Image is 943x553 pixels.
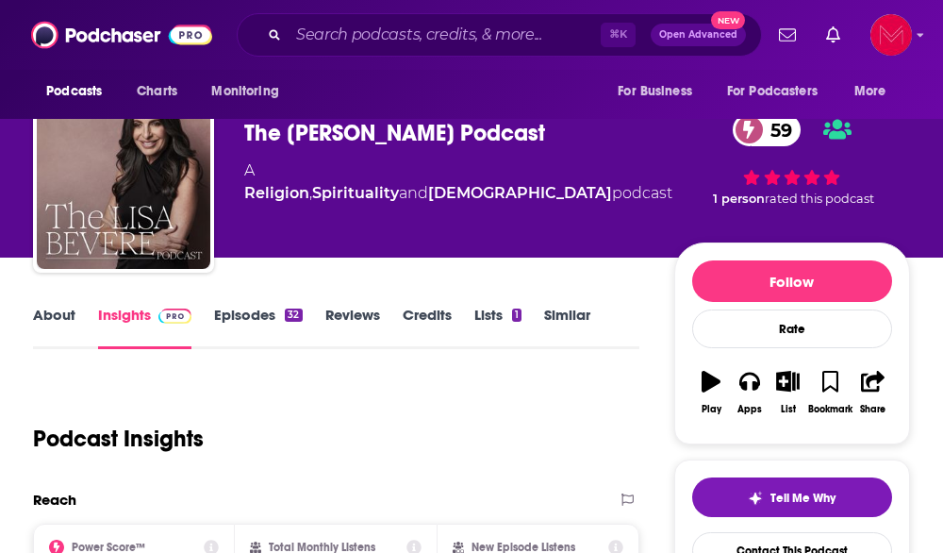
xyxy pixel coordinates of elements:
[659,30,737,40] span: Open Advanced
[289,20,601,50] input: Search podcasts, credits, & more...
[651,24,746,46] button: Open AdvancedNew
[713,192,765,206] span: 1 person
[137,78,177,105] span: Charts
[870,14,912,56] span: Logged in as Pamelamcclure
[214,306,302,349] a: Episodes32
[727,78,818,105] span: For Podcasters
[748,491,763,506] img: tell me why sparkle
[198,74,303,109] button: open menu
[33,74,126,109] button: open menu
[870,14,912,56] img: User Profile
[124,74,189,109] a: Charts
[604,74,716,109] button: open menu
[860,404,885,415] div: Share
[819,19,848,51] a: Show notifications dropdown
[752,113,802,146] span: 59
[692,359,731,427] button: Play
[309,184,312,202] span: ,
[808,404,852,415] div: Bookmark
[33,425,204,453] h1: Podcast Insights
[692,260,892,302] button: Follow
[512,309,521,322] div: 1
[733,113,802,146] a: 59
[771,19,803,51] a: Show notifications dropdown
[674,101,910,218] div: 59 1 personrated this podcast
[618,78,692,105] span: For Business
[403,306,452,349] a: Credits
[474,306,521,349] a: Lists1
[98,306,191,349] a: InsightsPodchaser Pro
[244,184,309,202] a: Religion
[702,404,721,415] div: Play
[769,359,807,427] button: List
[765,192,874,206] span: rated this podcast
[37,95,210,269] img: The Lisa Bevere Podcast
[33,306,75,349] a: About
[428,184,612,202] a: [DEMOGRAPHIC_DATA]
[399,184,428,202] span: and
[244,159,674,205] div: A podcast
[312,184,399,202] a: Spirituality
[731,359,769,427] button: Apps
[854,78,886,105] span: More
[841,74,910,109] button: open menu
[853,359,892,427] button: Share
[711,11,745,29] span: New
[807,359,853,427] button: Bookmark
[158,309,191,324] img: Podchaser Pro
[211,78,278,105] span: Monitoring
[692,310,892,348] div: Rate
[715,74,845,109] button: open menu
[601,23,636,47] span: ⌘ K
[237,13,762,57] div: Search podcasts, credits, & more...
[285,309,302,322] div: 32
[870,14,912,56] button: Show profile menu
[737,404,762,415] div: Apps
[544,306,590,349] a: Similar
[46,78,102,105] span: Podcasts
[781,404,796,415] div: List
[31,17,212,53] img: Podchaser - Follow, Share and Rate Podcasts
[692,478,892,517] button: tell me why sparkleTell Me Why
[33,491,76,509] h2: Reach
[770,491,835,506] span: Tell Me Why
[325,306,380,349] a: Reviews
